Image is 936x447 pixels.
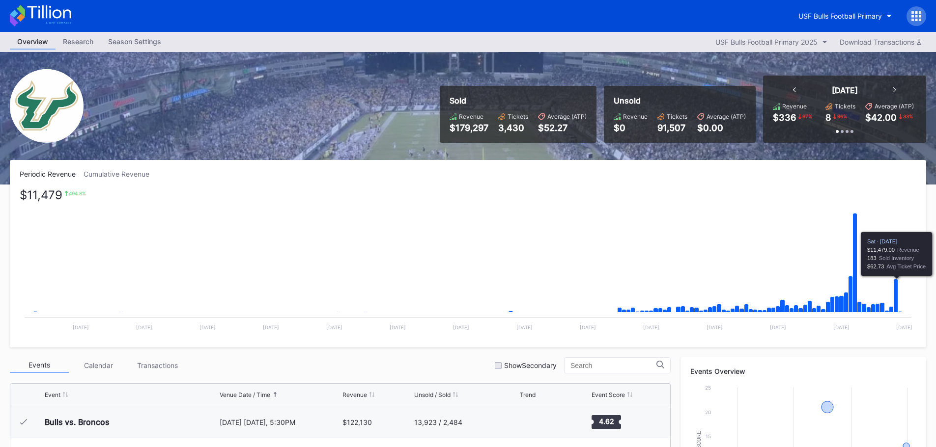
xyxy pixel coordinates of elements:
[580,324,596,330] text: [DATE]
[707,324,723,330] text: [DATE]
[342,391,367,398] div: Revenue
[598,417,614,425] text: 4.62
[10,69,84,143] img: USF_Bulls_Football_Primary.png
[45,417,110,427] div: Bulls vs. Broncos
[538,123,587,133] div: $52.27
[835,103,855,110] div: Tickets
[220,418,340,426] div: [DATE] [DATE], 5:30PM
[623,113,648,120] div: Revenue
[791,7,899,25] button: USF Bulls Football Primary
[667,113,687,120] div: Tickets
[69,190,86,196] div: 494.8 %
[592,391,625,398] div: Event Score
[705,409,711,415] text: 20
[707,113,746,120] div: Average (ATP)
[414,391,451,398] div: Unsold / Sold
[136,324,152,330] text: [DATE]
[199,324,216,330] text: [DATE]
[614,96,746,105] div: Unsold
[326,324,342,330] text: [DATE]
[450,96,587,105] div: Sold
[520,391,536,398] div: Trend
[832,85,858,95] div: [DATE]
[875,103,914,110] div: Average (ATP)
[697,123,746,133] div: $0.00
[504,361,557,369] div: Show Secondary
[836,112,848,120] div: 96 %
[453,324,469,330] text: [DATE]
[570,362,656,369] input: Search
[20,190,916,338] svg: Chart title
[657,123,687,133] div: 91,507
[782,103,807,110] div: Revenue
[10,34,56,50] a: Overview
[706,433,711,439] text: 15
[705,385,711,391] text: 25
[520,410,549,434] svg: Chart title
[459,113,483,120] div: Revenue
[56,34,101,49] div: Research
[84,170,157,178] div: Cumulative Revenue
[450,123,488,133] div: $179,297
[614,123,648,133] div: $0
[773,112,796,123] div: $336
[865,112,897,123] div: $42.00
[508,113,528,120] div: Tickets
[220,391,270,398] div: Venue Date / Time
[414,418,462,426] div: 13,923 / 2,484
[710,35,832,49] button: USF Bulls Football Primary 2025
[770,324,786,330] text: [DATE]
[798,12,882,20] div: USF Bulls Football Primary
[101,34,169,50] a: Season Settings
[835,35,926,49] button: Download Transactions
[715,38,818,46] div: USF Bulls Football Primary 2025
[902,112,914,120] div: 33 %
[45,391,60,398] div: Event
[101,34,169,49] div: Season Settings
[516,324,533,330] text: [DATE]
[10,358,69,373] div: Events
[73,324,89,330] text: [DATE]
[801,112,813,120] div: 97 %
[690,367,916,375] div: Events Overview
[263,324,279,330] text: [DATE]
[547,113,587,120] div: Average (ATP)
[498,123,528,133] div: 3,430
[896,324,912,330] text: [DATE]
[390,324,406,330] text: [DATE]
[128,358,187,373] div: Transactions
[20,190,62,200] div: $11,479
[69,358,128,373] div: Calendar
[342,418,372,426] div: $122,130
[56,34,101,50] a: Research
[643,324,659,330] text: [DATE]
[840,38,921,46] div: Download Transactions
[825,112,831,123] div: 8
[833,324,850,330] text: [DATE]
[20,170,84,178] div: Periodic Revenue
